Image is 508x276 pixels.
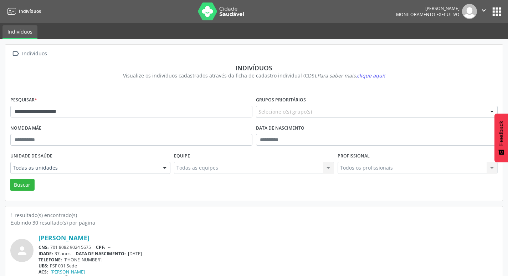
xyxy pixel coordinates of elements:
a: [PERSON_NAME] [51,269,85,275]
span: [DATE] [128,251,142,257]
span: -- [108,244,111,250]
span: CNS: [39,244,49,250]
div: PSF 001 Sede [39,263,498,269]
label: Pesquisar [10,95,37,106]
div: Visualize os indivíduos cadastrados através da ficha de cadastro individual (CDS). [15,72,493,79]
label: Grupos prioritários [256,95,306,106]
i:  [10,49,21,59]
a: Indivíduos [5,5,41,17]
i:  [480,6,488,14]
div: 701 8082 9024 5675 [39,244,498,250]
span: IDADE: [39,251,53,257]
span: DATA DE NASCIMENTO: [76,251,126,257]
button: Buscar [10,179,35,191]
i: Para saber mais, [317,72,385,79]
label: Nome da mãe [10,123,41,134]
span: Todas as unidades [13,164,156,171]
img: img [462,4,477,19]
label: Data de nascimento [256,123,304,134]
span: ACS: [39,269,48,275]
button:  [477,4,491,19]
a:  Indivíduos [10,49,48,59]
div: 37 anos [39,251,498,257]
span: Selecione o(s) grupo(s) [258,108,312,115]
span: Indivíduos [19,8,41,14]
label: Equipe [174,151,190,162]
a: [PERSON_NAME] [39,234,89,242]
div: 1 resultado(s) encontrado(s) [10,211,498,219]
div: Indivíduos [21,49,48,59]
label: Profissional [338,151,370,162]
span: UBS: [39,263,48,269]
div: Exibindo 30 resultado(s) por página [10,219,498,226]
span: CPF: [96,244,106,250]
div: [PHONE_NUMBER] [39,257,498,263]
button: apps [491,5,503,18]
a: Indivíduos [2,25,37,39]
label: Unidade de saúde [10,151,52,162]
div: [PERSON_NAME] [396,5,460,11]
span: Monitoramento Executivo [396,11,460,17]
span: Feedback [498,121,504,146]
button: Feedback - Mostrar pesquisa [494,114,508,162]
div: Indivíduos [15,64,493,72]
span: clique aqui! [357,72,385,79]
span: TELEFONE: [39,257,62,263]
